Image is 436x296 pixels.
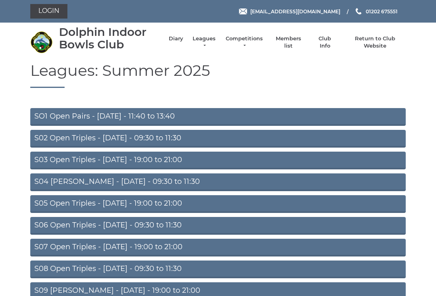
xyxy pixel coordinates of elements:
[30,239,406,256] a: S07 Open Triples - [DATE] - 19:00 to 21:00
[30,62,406,88] h1: Leagues: Summer 2025
[313,35,337,50] a: Club Info
[30,108,406,126] a: SO1 Open Pairs - [DATE] - 11:40 to 13:40
[250,8,340,14] span: [EMAIL_ADDRESS][DOMAIN_NAME]
[345,35,406,50] a: Return to Club Website
[366,8,398,14] span: 01202 675551
[169,35,183,42] a: Diary
[239,8,247,15] img: Email
[30,195,406,213] a: S05 Open Triples - [DATE] - 19:00 to 21:00
[30,4,67,19] a: Login
[30,217,406,235] a: S06 Open Triples - [DATE] - 09:30 to 11:30
[239,8,340,15] a: Email [EMAIL_ADDRESS][DOMAIN_NAME]
[30,173,406,191] a: S04 [PERSON_NAME] - [DATE] - 09:30 to 11:30
[191,35,217,50] a: Leagues
[356,8,361,15] img: Phone us
[30,130,406,148] a: S02 Open Triples - [DATE] - 09:30 to 11:30
[59,26,161,51] div: Dolphin Indoor Bowls Club
[354,8,398,15] a: Phone us 01202 675551
[30,261,406,278] a: S08 Open Triples - [DATE] - 09:30 to 11:30
[225,35,264,50] a: Competitions
[271,35,305,50] a: Members list
[30,31,52,53] img: Dolphin Indoor Bowls Club
[30,152,406,169] a: S03 Open Triples - [DATE] - 19:00 to 21:00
